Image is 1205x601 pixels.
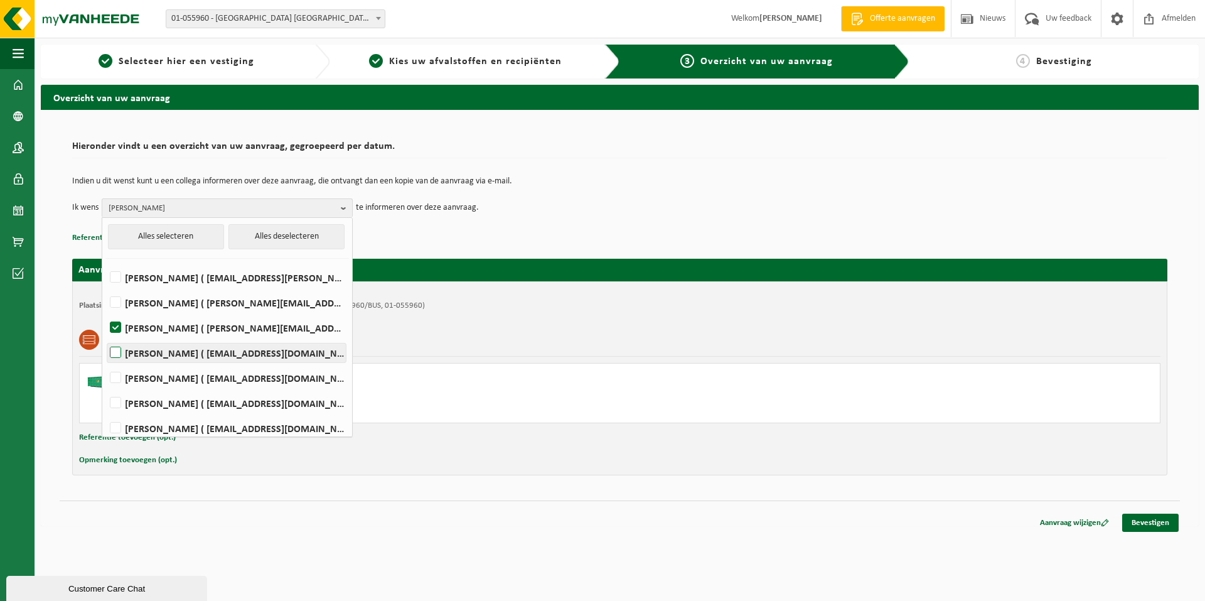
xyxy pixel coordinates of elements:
img: HK-XC-20-GN-00.png [86,370,124,389]
span: [PERSON_NAME] [109,199,336,218]
button: Alles deselecteren [228,224,345,249]
p: Indien u dit wenst kunt u een collega informeren over deze aanvraag, die ontvangt dan een kopie v... [72,177,1167,186]
button: Alles selecteren [108,224,224,249]
div: Aantal: 1 [136,406,670,416]
label: [PERSON_NAME] ( [EMAIL_ADDRESS][DOMAIN_NAME] ) [107,369,346,387]
button: Referentie toevoegen (opt.) [72,230,169,246]
span: Bevestiging [1036,57,1092,67]
a: Bevestigen [1122,514,1179,532]
span: 1 [99,54,112,68]
span: 01-055960 - ROCKWOOL BELGIUM NV - WIJNEGEM [166,10,385,28]
iframe: chat widget [6,573,210,601]
label: [PERSON_NAME] ( [EMAIL_ADDRESS][DOMAIN_NAME] ) [107,344,346,362]
strong: [PERSON_NAME] [759,14,822,23]
span: 3 [680,54,694,68]
label: [PERSON_NAME] ( [EMAIL_ADDRESS][DOMAIN_NAME] ) [107,419,346,438]
button: Referentie toevoegen (opt.) [79,430,176,446]
h2: Overzicht van uw aanvraag [41,85,1199,109]
strong: Plaatsingsadres: [79,301,134,310]
span: Selecteer hier een vestiging [119,57,254,67]
button: [PERSON_NAME] [102,198,353,217]
strong: Aanvraag voor [DATE] [78,265,173,275]
button: Opmerking toevoegen (opt.) [79,452,177,468]
p: te informeren over deze aanvraag. [356,198,479,217]
span: 01-055960 - ROCKWOOL BELGIUM NV - WIJNEGEM [166,9,385,28]
h2: Hieronder vindt u een overzicht van uw aanvraag, gegroepeerd per datum. [72,141,1167,158]
a: Offerte aanvragen [841,6,945,31]
span: Offerte aanvragen [867,13,938,25]
a: Aanvraag wijzigen [1031,514,1118,532]
label: [PERSON_NAME] ( [PERSON_NAME][EMAIL_ADDRESS][DOMAIN_NAME] ) [107,293,346,312]
label: [PERSON_NAME] ( [EMAIL_ADDRESS][PERSON_NAME][DOMAIN_NAME] ) [107,268,346,287]
a: 2Kies uw afvalstoffen en recipiënten [336,54,594,69]
p: Ik wens [72,198,99,217]
span: 4 [1016,54,1030,68]
span: Kies uw afvalstoffen en recipiënten [389,57,562,67]
label: [PERSON_NAME] ( [PERSON_NAME][EMAIL_ADDRESS][DOMAIN_NAME] ) [107,318,346,337]
span: Overzicht van uw aanvraag [700,57,833,67]
span: 2 [369,54,383,68]
div: Ophalen en plaatsen lege container [136,390,670,400]
a: 1Selecteer hier een vestiging [47,54,305,69]
label: [PERSON_NAME] ( [EMAIL_ADDRESS][DOMAIN_NAME] ) [107,394,346,413]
